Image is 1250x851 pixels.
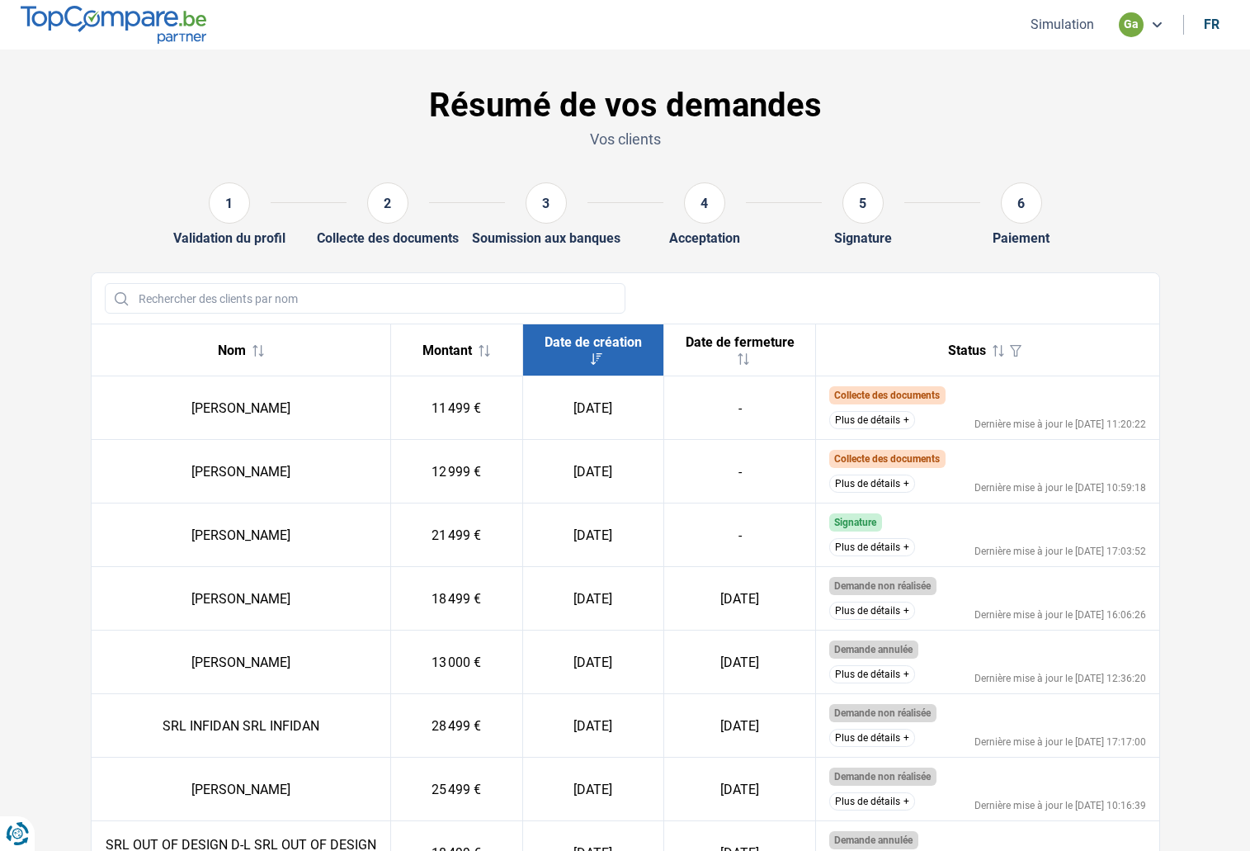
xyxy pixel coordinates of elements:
[842,182,884,224] div: 5
[664,631,816,694] td: [DATE]
[522,694,664,758] td: [DATE]
[522,631,664,694] td: [DATE]
[526,182,567,224] div: 3
[522,440,664,504] td: [DATE]
[664,567,816,631] td: [DATE]
[664,694,816,758] td: [DATE]
[834,644,913,655] span: Demande annulée
[834,834,913,846] span: Demande annulée
[974,546,1146,556] div: Dernière mise à jour le [DATE] 17:03:52
[1204,17,1219,32] div: fr
[522,504,664,567] td: [DATE]
[390,758,522,821] td: 25 499 €
[664,758,816,821] td: [DATE]
[390,440,522,504] td: 12 999 €
[829,475,915,493] button: Plus de détails
[834,453,940,465] span: Collecte des documents
[664,440,816,504] td: -
[684,182,725,224] div: 4
[669,230,740,246] div: Acceptation
[390,694,522,758] td: 28 499 €
[974,737,1146,747] div: Dernière mise à jour le [DATE] 17:17:00
[92,440,391,504] td: [PERSON_NAME]
[834,580,931,592] span: Demande non réalisée
[974,801,1146,811] div: Dernière mise à jour le [DATE] 10:16:39
[1119,12,1144,37] div: ga
[173,230,285,246] div: Validation du profil
[974,483,1146,493] div: Dernière mise à jour le [DATE] 10:59:18
[390,376,522,440] td: 11 499 €
[91,129,1160,149] p: Vos clients
[367,182,408,224] div: 2
[522,567,664,631] td: [DATE]
[92,631,391,694] td: [PERSON_NAME]
[829,665,915,683] button: Plus de détails
[686,334,795,350] span: Date de fermeture
[1001,182,1042,224] div: 6
[834,517,876,528] span: Signature
[829,538,915,556] button: Plus de détails
[92,758,391,821] td: [PERSON_NAME]
[92,567,391,631] td: [PERSON_NAME]
[1026,16,1099,33] button: Simulation
[829,792,915,811] button: Plus de détails
[948,343,986,358] span: Status
[105,283,625,314] input: Rechercher des clients par nom
[522,758,664,821] td: [DATE]
[664,504,816,567] td: -
[390,631,522,694] td: 13 000 €
[390,504,522,567] td: 21 499 €
[390,567,522,631] td: 18 499 €
[834,771,931,782] span: Demande non réalisée
[834,707,931,719] span: Demande non réalisée
[472,230,620,246] div: Soumission aux banques
[218,343,246,358] span: Nom
[91,86,1160,125] h1: Résumé de vos demandes
[21,6,206,43] img: TopCompare.be
[829,729,915,747] button: Plus de détails
[834,230,892,246] div: Signature
[664,376,816,440] td: -
[522,376,664,440] td: [DATE]
[92,504,391,567] td: [PERSON_NAME]
[993,230,1050,246] div: Paiement
[545,334,642,350] span: Date de création
[834,390,940,401] span: Collecte des documents
[974,610,1146,620] div: Dernière mise à jour le [DATE] 16:06:26
[829,602,915,620] button: Plus de détails
[974,419,1146,429] div: Dernière mise à jour le [DATE] 11:20:22
[422,343,472,358] span: Montant
[92,376,391,440] td: [PERSON_NAME]
[974,674,1146,683] div: Dernière mise à jour le [DATE] 12:36:20
[92,694,391,758] td: SRL INFIDAN SRL INFIDAN
[209,182,250,224] div: 1
[829,411,915,429] button: Plus de détails
[317,230,459,246] div: Collecte des documents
